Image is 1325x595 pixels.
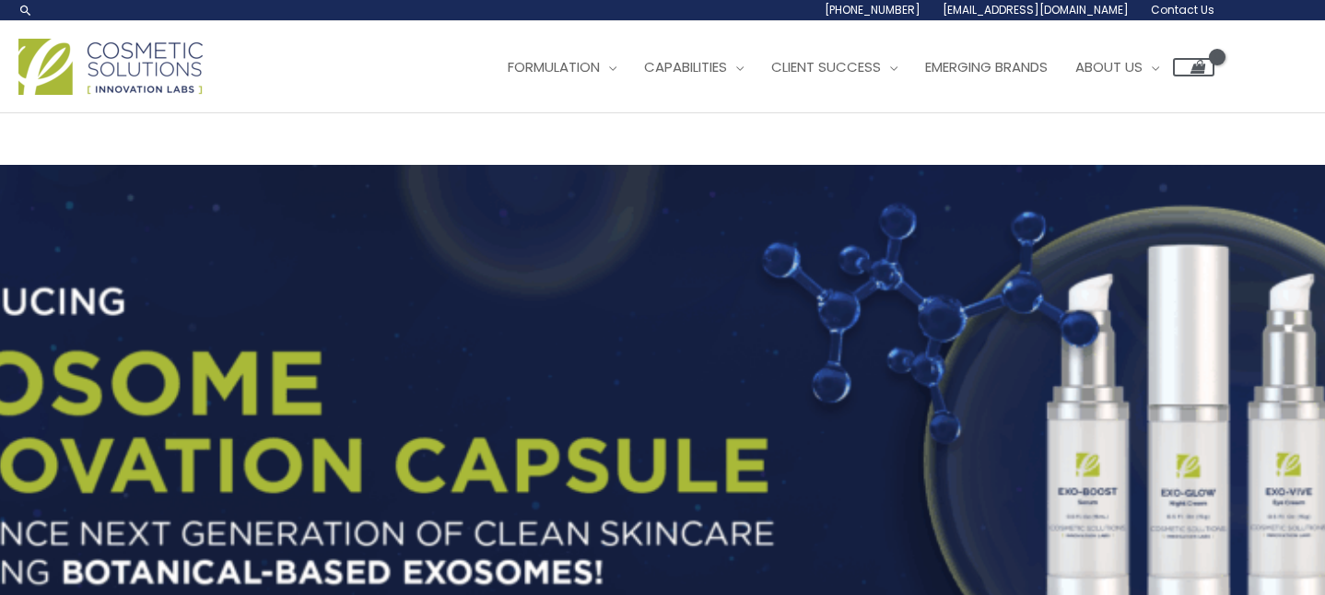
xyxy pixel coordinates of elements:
[825,2,920,17] span: [PHONE_NUMBER]
[18,39,203,95] img: Cosmetic Solutions Logo
[630,40,757,95] a: Capabilities
[757,40,911,95] a: Client Success
[1075,57,1143,76] span: About Us
[925,57,1048,76] span: Emerging Brands
[644,57,727,76] span: Capabilities
[943,2,1129,17] span: [EMAIL_ADDRESS][DOMAIN_NAME]
[1061,40,1173,95] a: About Us
[911,40,1061,95] a: Emerging Brands
[480,40,1214,95] nav: Site Navigation
[1151,2,1214,17] span: Contact Us
[771,57,881,76] span: Client Success
[1173,58,1214,76] a: View Shopping Cart, empty
[508,57,600,76] span: Formulation
[494,40,630,95] a: Formulation
[18,3,33,17] a: Search icon link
